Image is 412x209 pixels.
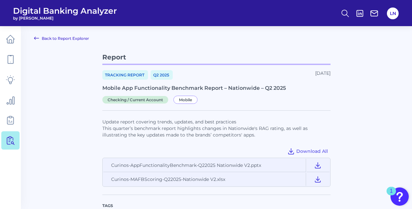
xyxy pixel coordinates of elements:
a: Tracking Report [102,70,148,80]
button: Download All [285,146,331,156]
div: 1 [390,191,393,200]
span: Digital Banking Analyzer [13,6,117,16]
a: Mobile [173,96,200,103]
button: LN [387,8,399,19]
td: Curinos-AppFunctionalityBenchmark-Q22025 Nationwide V2.pptx [103,159,306,172]
div: Mobile App Functionality Benchmark Report – Nationwide – Q2 2025 [102,85,331,91]
p: Report [102,51,331,65]
button: Open Resource Center, 1 new notification [390,187,409,206]
a: Checking / Current Account [102,96,171,103]
span: Update report covering trends, updates, and best practices [102,119,236,125]
span: Download All [296,148,328,154]
a: Q2 2025 [151,70,173,80]
span: Mobile [173,96,198,104]
span: Checking / Current Account [102,96,168,104]
a: Back to Report Explorer [34,34,89,42]
p: Tags [102,203,331,209]
span: by [PERSON_NAME] [13,16,117,21]
p: This quarter’s benchmark report highlights changes in Nationwide's RAG rating, as well as illustr... [102,125,331,138]
td: Curinos-MAFBScoring-Q22025-Nationwide V2.xlsx [103,173,306,186]
div: [DATE] [315,70,331,80]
